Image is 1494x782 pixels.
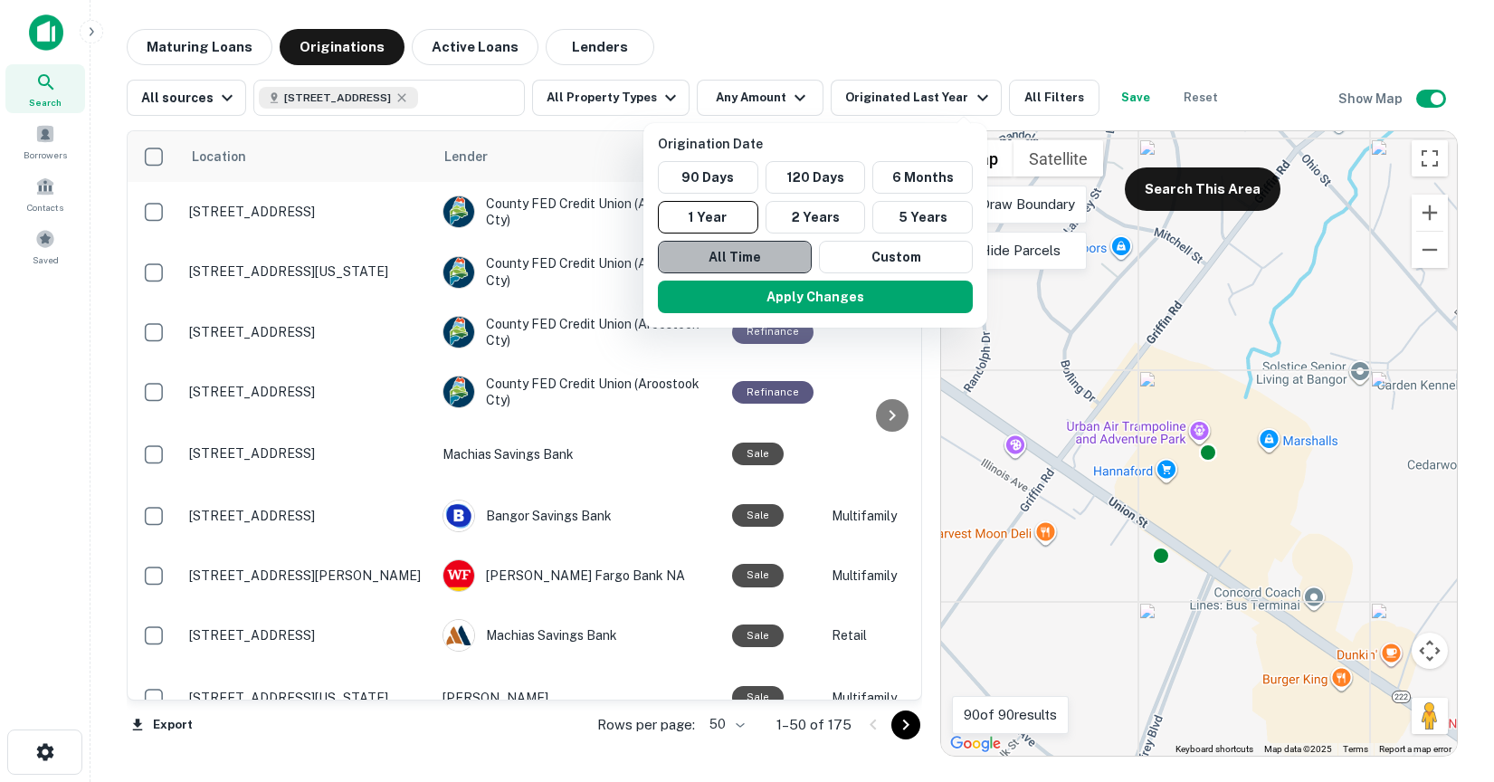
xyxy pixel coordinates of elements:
button: 6 Months [872,161,973,194]
button: 2 Years [766,201,866,234]
iframe: Chat Widget [1404,637,1494,724]
button: 120 Days [766,161,866,194]
p: Origination Date [658,134,980,154]
button: All Time [658,241,812,273]
button: Custom [819,241,973,273]
button: Apply Changes [658,281,973,313]
button: 90 Days [658,161,758,194]
button: 5 Years [872,201,973,234]
button: 1 Year [658,201,758,234]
